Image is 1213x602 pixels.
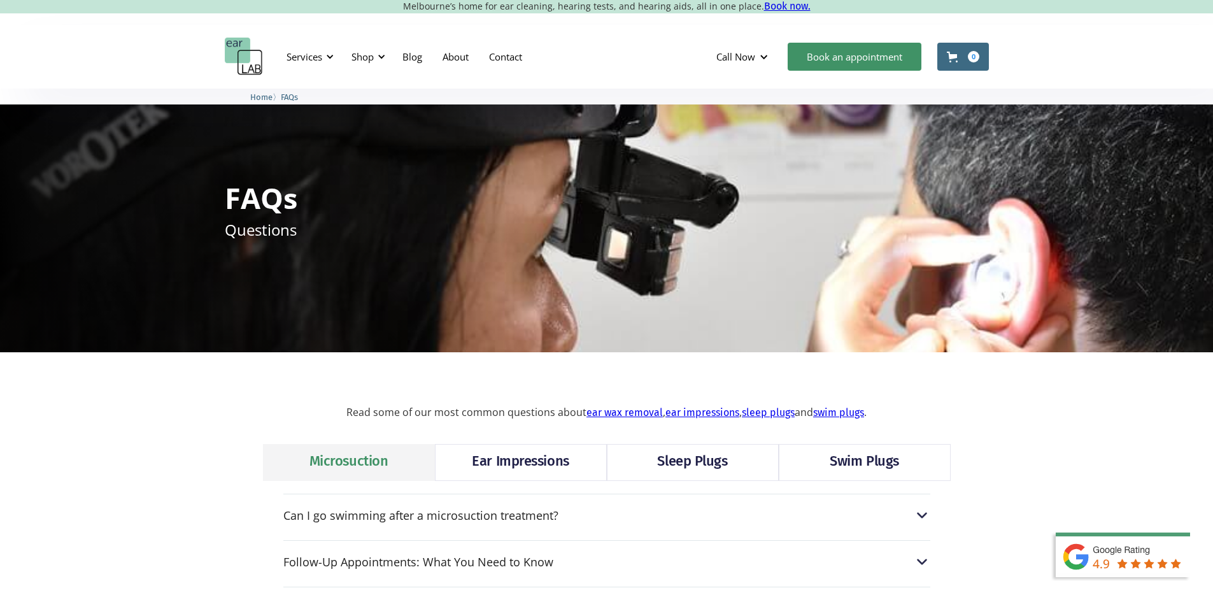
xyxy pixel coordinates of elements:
a: FAQs [281,90,298,103]
div: Microsuction [309,451,388,471]
div: Can I go swimming after a microsuction treatment? [283,507,930,524]
div: Follow-Up Appointments: What You Need to Know [283,555,553,568]
a: ear impressions [665,406,739,419]
a: home [225,38,263,76]
div: Call Now [716,50,755,63]
div: Ear Impressions [472,451,569,471]
a: swim plugs [813,406,864,419]
li: 〉 [250,90,281,104]
div: Follow-Up Appointments: What You Need to Know [283,554,930,570]
div: Swim Plugs [830,451,899,471]
a: About [432,38,479,75]
a: sleep plugs [742,406,795,419]
p: Questions [225,219,297,241]
a: Blog [392,38,432,75]
div: Shop [344,38,389,76]
p: Read some of our most common questions about , , and . [25,406,1188,419]
a: Book an appointment [788,43,921,71]
div: Services [287,50,322,63]
span: FAQs [281,92,298,102]
div: 0 [968,51,979,62]
a: ear wax removal [586,406,663,419]
div: Can I go swimming after a microsuction treatment? [283,509,558,522]
a: Home [250,90,273,103]
span: Home [250,92,273,102]
div: Call Now [706,38,781,76]
a: Open cart [937,43,989,71]
div: Shop [351,50,374,63]
div: Services [279,38,337,76]
a: Contact [479,38,532,75]
div: Sleep Plugs [657,451,727,471]
h1: FAQs [225,183,297,212]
